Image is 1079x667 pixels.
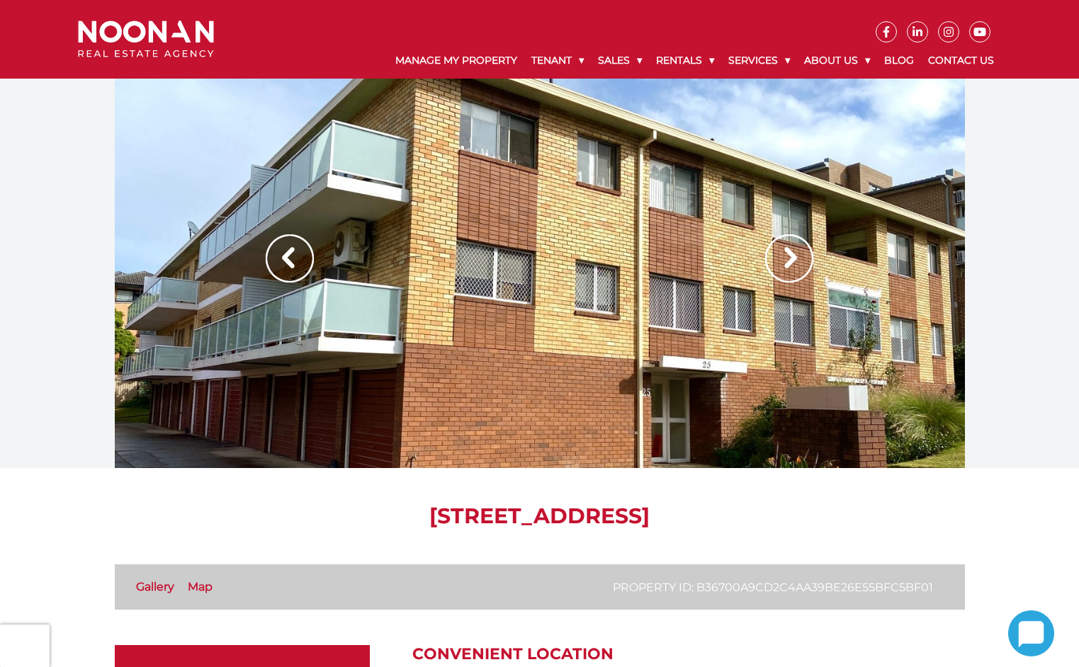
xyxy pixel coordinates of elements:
[115,503,965,529] h1: [STREET_ADDRESS]
[412,645,965,663] h2: Convenient Location
[649,42,721,79] a: Rentals
[921,42,1001,79] a: Contact Us
[765,234,813,283] img: Arrow slider
[721,42,797,79] a: Services
[797,42,877,79] a: About Us
[524,42,591,79] a: Tenant
[613,578,933,596] p: Property ID: b36700a9cd2c4aa39be26e55bfc5bf01
[78,21,214,58] img: Noonan Real Estate Agency
[388,42,524,79] a: Manage My Property
[877,42,921,79] a: Blog
[136,580,174,593] a: Gallery
[188,580,213,593] a: Map
[266,234,314,283] img: Arrow slider
[591,42,649,79] a: Sales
